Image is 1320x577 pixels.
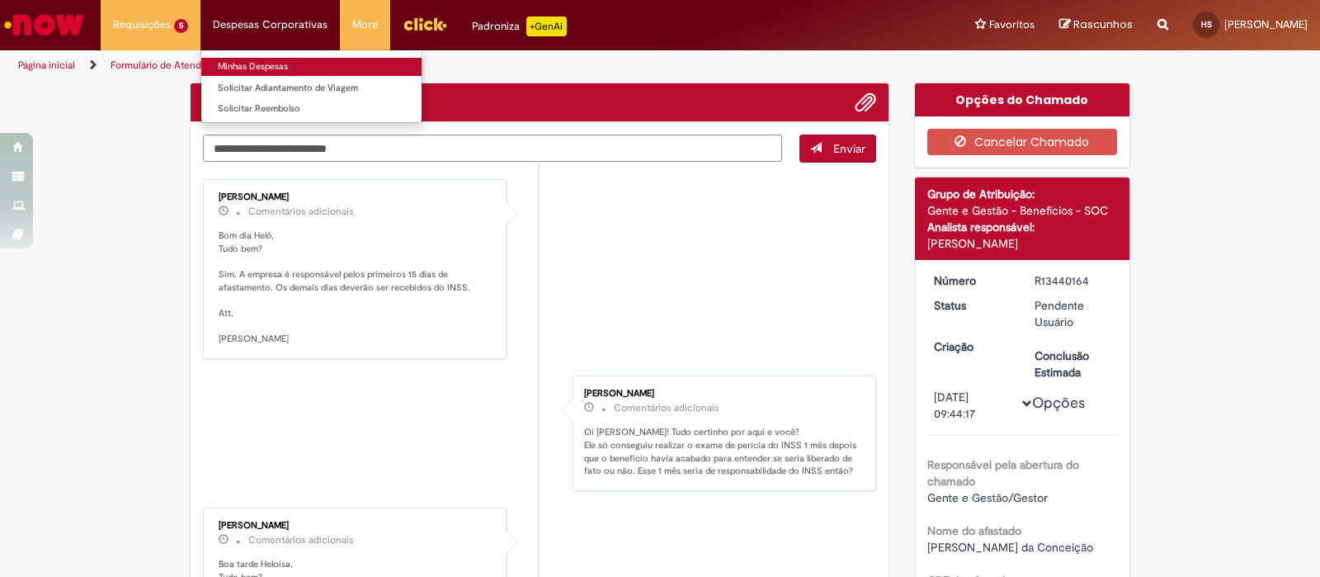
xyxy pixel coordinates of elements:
[111,59,233,72] a: Formulário de Atendimento
[174,19,188,33] span: 5
[989,17,1035,33] span: Favoritos
[201,79,422,97] a: Solicitar Adiantamento de Viagem
[219,192,493,202] div: [PERSON_NAME]
[200,50,422,123] ul: Despesas Corporativas
[1059,17,1133,33] a: Rascunhos
[927,219,1118,235] div: Analista responsável:
[472,17,567,36] div: Padroniza
[922,272,1023,289] dt: Número
[934,389,1011,422] div: [DATE] 09:44:17
[12,50,868,81] ul: Trilhas de página
[18,59,75,72] a: Página inicial
[799,135,876,163] button: Enviar
[927,490,1048,505] span: Gente e Gestão/Gestor
[584,389,859,399] div: [PERSON_NAME]
[927,540,1093,555] span: [PERSON_NAME] da Conceição
[203,135,782,163] textarea: Digite sua mensagem aqui...
[1224,17,1308,31] span: [PERSON_NAME]
[201,100,422,118] a: Solicitar Reembolso
[833,141,865,156] span: Enviar
[1035,272,1111,289] div: R13440164
[922,338,1023,355] dt: Criação
[927,129,1118,155] button: Cancelar Chamado
[113,17,171,33] span: Requisições
[584,426,859,478] p: Oi [PERSON_NAME]! Tudo certinho por aqui e você? Ele só conseguiu realizar o exame de perícia do ...
[219,521,493,531] div: [PERSON_NAME]
[614,401,719,415] small: Comentários adicionais
[855,92,876,113] button: Adicionar anexos
[219,229,493,346] p: Bom dia Helô, Tudo bem? Sim. A empresa é responsável pelos primeiros 15 dias de afastamento. Os d...
[927,186,1118,202] div: Grupo de Atribuição:
[248,205,354,219] small: Comentários adicionais
[915,83,1130,116] div: Opções do Chamado
[2,8,87,41] img: ServiceNow
[352,17,378,33] span: More
[403,12,447,36] img: click_logo_yellow_360x200.png
[526,17,567,36] p: +GenAi
[1022,348,1124,381] dt: Conclusão Estimada
[201,58,422,76] a: Minhas Despesas
[927,523,1021,538] b: Nome do afastado
[1201,19,1212,30] span: HS
[248,533,354,547] small: Comentários adicionais
[1035,297,1111,330] div: Pendente Usuário
[1073,17,1133,32] span: Rascunhos
[922,297,1023,314] dt: Status
[927,457,1079,489] b: Responsável pela abertura do chamado
[927,202,1118,219] div: Gente e Gestão - Benefícios - SOC
[213,17,328,33] span: Despesas Corporativas
[927,235,1118,252] div: [PERSON_NAME]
